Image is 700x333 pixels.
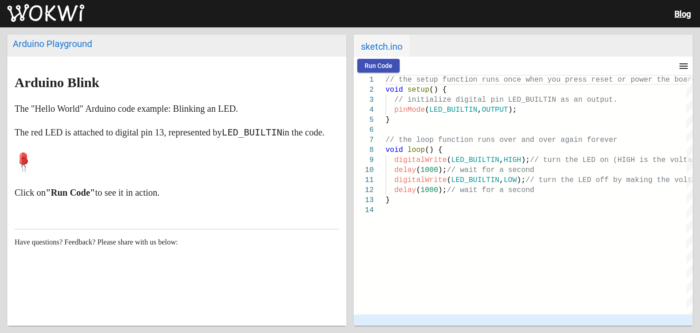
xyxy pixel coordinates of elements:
p: The red LED is attached to digital pin 13, represented by in the code. [15,125,339,140]
div: 3 [354,95,374,105]
span: digitalWrite [394,156,447,164]
span: OUTPUT [482,106,508,114]
div: 12 [354,185,374,195]
span: // initialize digital pin LED_BUILTIN as an output [394,96,613,104]
span: Have questions? Feedback? Please share with us below: [15,238,178,246]
span: et or power the board [604,76,696,84]
div: 6 [354,125,374,135]
div: 4 [354,105,374,115]
span: setup [407,86,429,94]
span: ver [604,136,618,144]
span: , [499,176,504,184]
div: Arduino Playground [13,38,341,49]
div: 14 [354,205,374,215]
span: sketch.ino [354,35,410,57]
span: ); [517,176,525,184]
div: 9 [354,155,374,165]
span: } [386,116,390,124]
span: Run Code [365,62,392,69]
span: // the setup function runs once when you press res [386,76,604,84]
span: ( [447,156,451,164]
span: 1000 [421,186,438,194]
span: ); [508,106,517,114]
span: HIGH [504,156,521,164]
span: ( [416,166,421,174]
div: 1 [354,75,374,85]
p: The "Hello World" Arduino code example: Blinking an LED. [15,101,339,116]
strong: "Run Code" [46,187,95,198]
span: ( [447,176,451,184]
span: delay [394,166,416,174]
mat-icon: menu [678,61,689,72]
span: , [499,156,504,164]
span: () { [429,86,447,94]
div: 7 [354,135,374,145]
div: 2 [354,85,374,95]
code: LED_BUILTIN [222,127,282,138]
span: 1000 [421,166,438,174]
span: () { [425,146,442,154]
span: } [386,196,390,204]
h1: Arduino Blink [15,75,339,90]
span: digitalWrite [394,176,447,184]
span: . [613,96,618,104]
span: LED_BUILTIN [451,156,499,164]
span: // wait for a second [447,166,534,174]
span: delay [394,186,416,194]
span: // the loop function runs over and over again fore [386,136,604,144]
span: ( [416,186,421,194]
div: 10 [354,165,374,175]
span: ); [438,166,447,174]
img: Wokwi [7,4,84,22]
span: void [386,146,403,154]
span: , [478,106,482,114]
span: LOW [504,176,517,184]
div: 13 [354,195,374,205]
span: ( [425,106,429,114]
span: ); [521,156,530,164]
span: ); [438,186,447,194]
span: LED_BUILTIN [451,176,499,184]
span: pinMode [394,106,425,114]
button: Run Code [357,59,400,73]
a: Blog [674,9,691,19]
div: 8 [354,145,374,155]
div: 5 [354,115,374,125]
span: LED_BUILTIN [429,106,478,114]
div: 11 [354,175,374,185]
span: loop [407,146,425,154]
span: void [386,86,403,94]
p: Click on to see it in action. [15,185,339,200]
span: // wait for a second [447,186,534,194]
